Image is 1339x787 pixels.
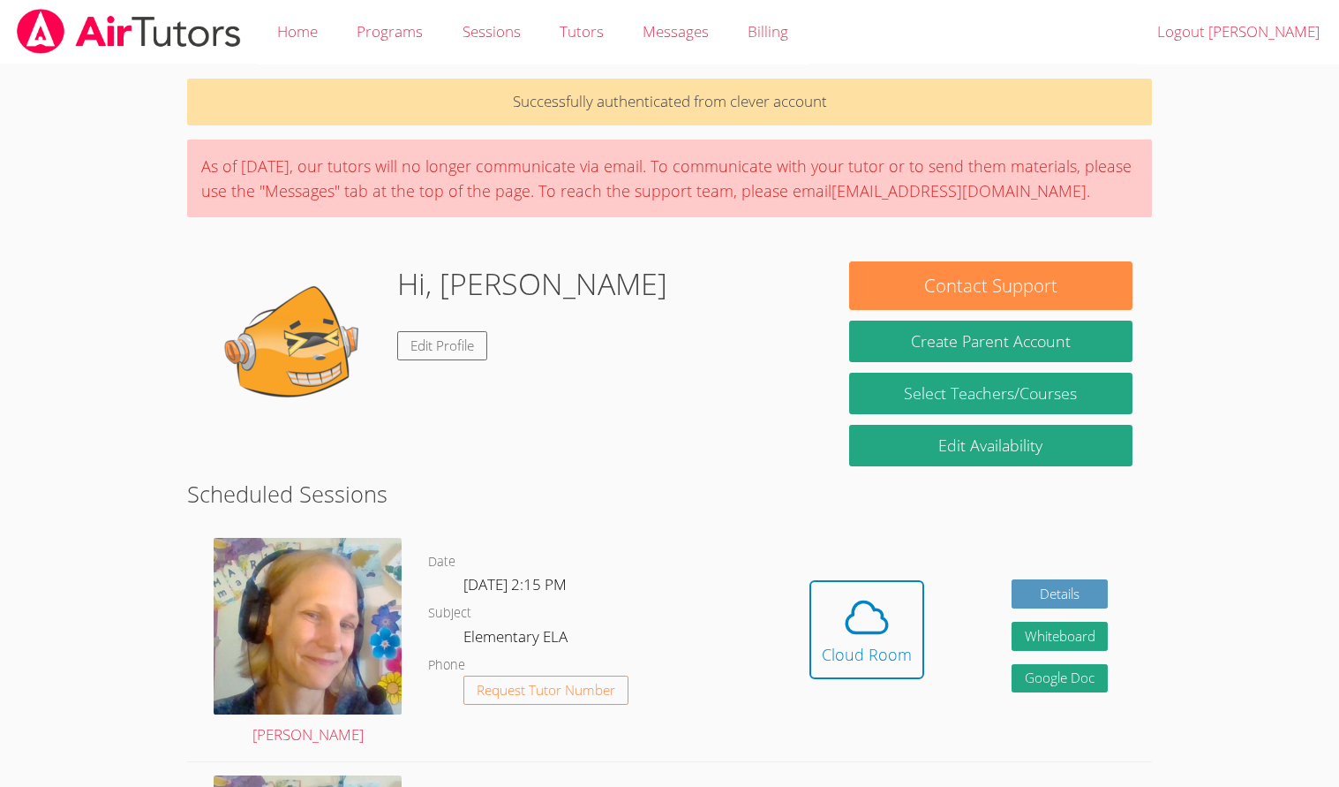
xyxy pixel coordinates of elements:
span: Messages [643,21,709,42]
p: Successfully authenticated from clever account [187,79,1151,125]
div: Cloud Room [822,642,912,667]
button: Create Parent Account [849,321,1132,362]
img: default.png [207,261,383,438]
button: Contact Support [849,261,1132,310]
dt: Date [428,551,455,573]
a: Select Teachers/Courses [849,373,1132,414]
h2: Scheduled Sessions [187,477,1151,511]
img: airtutors_banner-c4298cdbf04f3fff15de1276eac7730deb9818008684d7c2e4769d2f7ddbe033.png [15,9,243,54]
div: As of [DATE], our tutors will no longer communicate via email. To communicate with your tutor or ... [187,140,1151,217]
span: [DATE] 2:15 PM [463,574,567,594]
a: [PERSON_NAME] [214,538,402,747]
span: Request Tutor Number [477,684,615,697]
button: Cloud Room [809,580,924,679]
a: Details [1012,579,1109,609]
a: Edit Profile [397,331,487,360]
a: Edit Availability [849,425,1132,466]
button: Request Tutor Number [463,676,628,705]
button: Whiteboard [1012,622,1109,651]
a: Google Doc [1012,664,1109,693]
dt: Phone [428,655,465,677]
img: avatar.png [214,538,402,715]
h1: Hi, [PERSON_NAME] [397,261,667,306]
dd: Elementary ELA [463,624,571,655]
dt: Subject [428,602,471,624]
